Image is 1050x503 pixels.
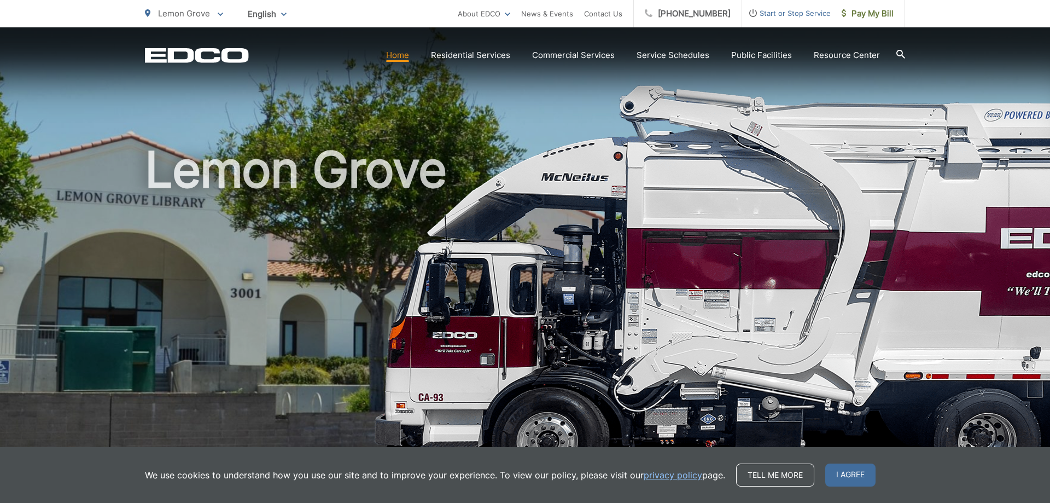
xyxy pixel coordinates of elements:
[842,7,894,20] span: Pay My Bill
[637,49,709,62] a: Service Schedules
[825,464,876,487] span: I agree
[458,7,510,20] a: About EDCO
[145,48,249,63] a: EDCD logo. Return to the homepage.
[240,4,295,24] span: English
[521,7,573,20] a: News & Events
[736,464,814,487] a: Tell me more
[532,49,615,62] a: Commercial Services
[431,49,510,62] a: Residential Services
[584,7,622,20] a: Contact Us
[145,469,725,482] p: We use cookies to understand how you use our site and to improve your experience. To view our pol...
[145,142,905,489] h1: Lemon Grove
[386,49,409,62] a: Home
[814,49,880,62] a: Resource Center
[644,469,702,482] a: privacy policy
[158,8,210,19] span: Lemon Grove
[731,49,792,62] a: Public Facilities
